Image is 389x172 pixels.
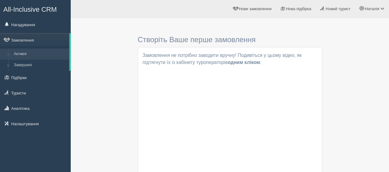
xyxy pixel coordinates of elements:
span: Нова підбірка [286,6,312,11]
b: одним кліком [228,60,260,65]
span: Новий турист [326,6,351,11]
a: Активні [11,49,69,60]
span: Нове замовлення [239,6,272,11]
p: Замовлення не потрібно заводити вручну! Подивіться у цьому відео, як підтягнути їх із кабінету ту... [143,52,317,66]
a: Завершені [11,60,69,71]
span: Наталія [365,6,379,11]
a: All-Inclusive CRM [0,0,70,17]
h3: Створіть Ваше перше замовлення [138,36,322,44]
span: All-Inclusive CRM [3,6,57,13]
